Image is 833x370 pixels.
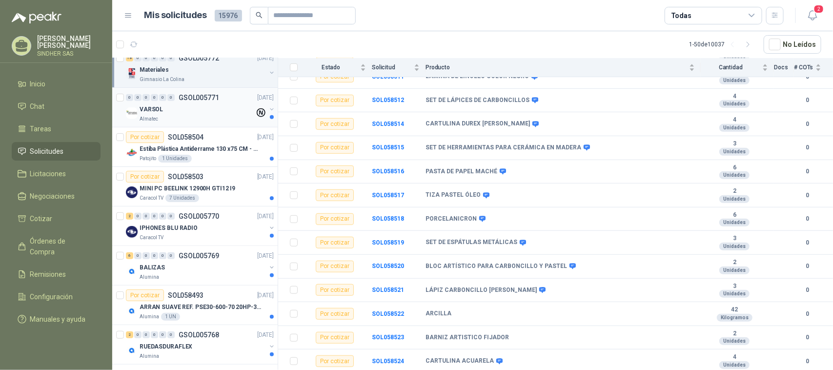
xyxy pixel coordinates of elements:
[12,187,101,206] a: Negociaciones
[12,310,101,329] a: Manuales y ayuda
[140,342,192,351] p: RUEDASDURAFLEX
[372,310,404,317] a: SOL058522
[316,165,354,177] div: Por cotizar
[126,213,133,220] div: 2
[151,94,158,101] div: 0
[719,100,750,108] div: Unidades
[316,355,354,367] div: Por cotizar
[426,144,581,152] b: SET DE HERRAMIENTAS PARA CERÁMICA EN MADERA
[30,291,73,302] span: Configuración
[372,263,404,269] b: SOL058520
[30,101,45,112] span: Chat
[126,329,276,360] a: 2 0 0 0 0 0 GSOL005768[DATE] Company LogoRUEDASDURAFLEXAlumina
[426,215,477,223] b: PORCELANICRON
[179,55,219,62] p: GSOL005772
[426,357,494,365] b: CARTULINA ACUARELA
[151,331,158,338] div: 0
[30,168,66,179] span: Licitaciones
[126,331,133,338] div: 2
[794,58,833,77] th: # COTs
[719,243,750,250] div: Unidades
[316,237,354,248] div: Por cotizar
[426,287,537,294] b: LÁPIZ CARBONCILLO [PERSON_NAME]
[159,331,166,338] div: 0
[126,289,164,301] div: Por cotizar
[316,284,354,296] div: Por cotizar
[719,361,750,369] div: Unidades
[159,252,166,259] div: 0
[372,73,404,80] b: SOL058511
[794,333,821,342] b: 0
[112,127,278,167] a: Por cotizarSOL058504[DATE] Company LogoEstiba Plástica Antiderrame 130 x75 CM - Capacidad 180-200...
[719,267,750,274] div: Unidades
[316,189,354,201] div: Por cotizar
[701,235,768,243] b: 3
[37,35,101,49] p: [PERSON_NAME] [PERSON_NAME]
[134,331,142,338] div: 0
[126,131,164,143] div: Por cotizar
[372,192,404,199] a: SOL058517
[372,97,404,103] a: SOL058512
[257,93,274,103] p: [DATE]
[804,7,821,24] button: 2
[794,143,821,152] b: 0
[168,292,203,299] p: SOL058493
[30,191,75,202] span: Negociaciones
[304,58,372,77] th: Estado
[794,96,821,105] b: 0
[12,120,101,138] a: Tareas
[372,121,404,127] a: SOL058514
[372,215,404,222] a: SOL058518
[257,54,274,63] p: [DATE]
[701,116,768,124] b: 4
[158,155,192,163] div: 1 Unidades
[159,55,166,62] div: 0
[701,58,774,77] th: Cantidad
[37,51,101,57] p: SINDHER SAS
[257,212,274,221] p: [DATE]
[134,94,142,101] div: 0
[719,148,750,156] div: Unidades
[215,10,242,21] span: 15976
[167,331,175,338] div: 0
[372,64,412,71] span: Solicitud
[159,213,166,220] div: 0
[426,97,529,104] b: SET DE LÁPICES DE CARBONCILLOS
[794,309,821,319] b: 0
[257,291,274,300] p: [DATE]
[719,124,750,132] div: Unidades
[30,146,64,157] span: Solicitudes
[168,134,203,141] p: SOL058504
[30,236,91,257] span: Órdenes de Compra
[140,234,163,242] p: Caracol TV
[316,142,354,154] div: Por cotizar
[126,147,138,159] img: Company Logo
[12,209,101,228] a: Cotizar
[161,313,180,321] div: 1 UN
[794,64,813,71] span: # COTs
[12,142,101,161] a: Solicitudes
[134,55,142,62] div: 0
[112,286,278,325] a: Por cotizarSOL058493[DATE] Company LogoARRAN SUAVE REF. PSE30-600-70 20HP-30AAlumina1 UN
[304,64,358,71] span: Estado
[372,287,404,293] a: SOL058521
[12,288,101,306] a: Configuración
[372,334,404,341] a: SOL058523
[12,97,101,116] a: Chat
[794,357,821,366] b: 0
[140,352,159,360] p: Alumina
[774,58,794,77] th: Docs
[142,331,150,338] div: 0
[12,75,101,93] a: Inicio
[179,252,219,259] p: GSOL005769
[140,194,163,202] p: Caracol TV
[159,94,166,101] div: 0
[764,35,821,54] button: No Leídos
[257,133,274,142] p: [DATE]
[426,310,451,318] b: ARCILLA
[12,232,101,261] a: Órdenes de Compra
